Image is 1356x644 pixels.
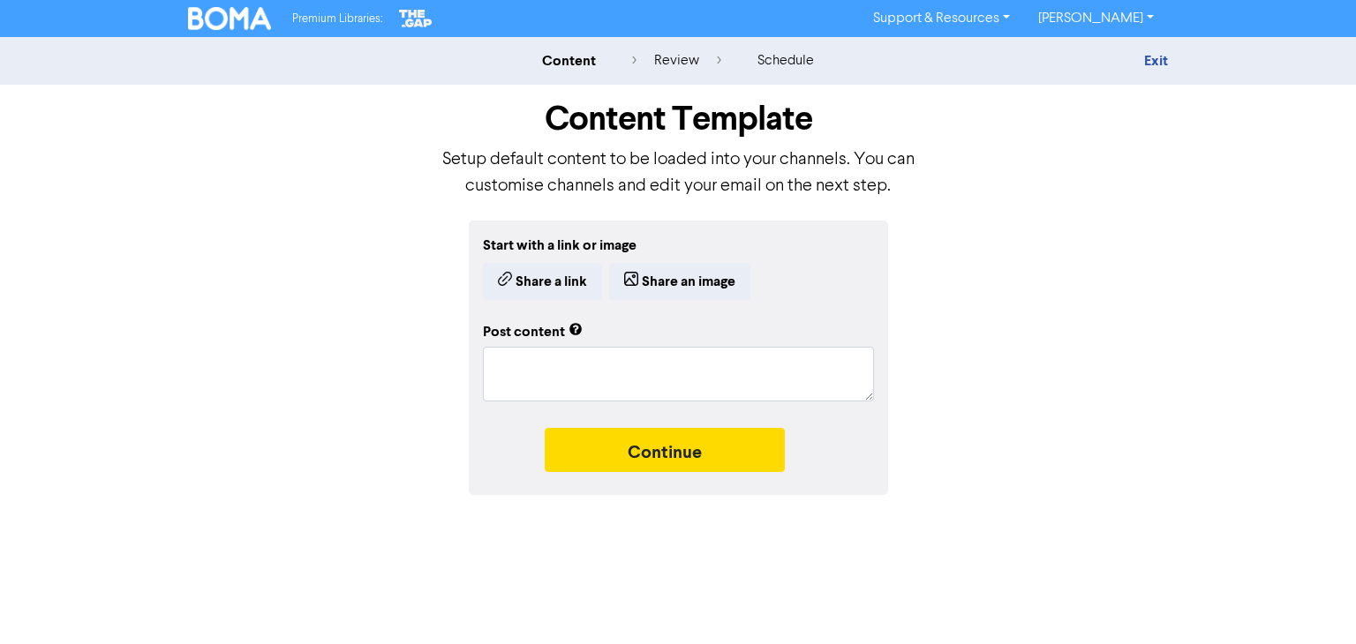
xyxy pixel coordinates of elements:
[483,263,602,300] button: Share a link
[545,428,785,472] button: Continue
[292,13,382,25] span: Premium Libraries:
[483,235,874,256] div: Start with a link or image
[440,146,916,199] p: Setup default content to be loaded into your channels. You can customise channels and edit your e...
[632,50,721,71] div: review
[1268,559,1356,644] iframe: Chat Widget
[1144,52,1168,70] a: Exit
[440,99,916,139] h1: Content Template
[483,321,583,342] div: Post content
[757,50,814,71] div: schedule
[396,7,435,30] img: The Gap
[1024,4,1168,33] a: [PERSON_NAME]
[609,263,750,300] button: Share an image
[542,50,596,71] div: content
[859,4,1024,33] a: Support & Resources
[188,7,271,30] img: BOMA Logo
